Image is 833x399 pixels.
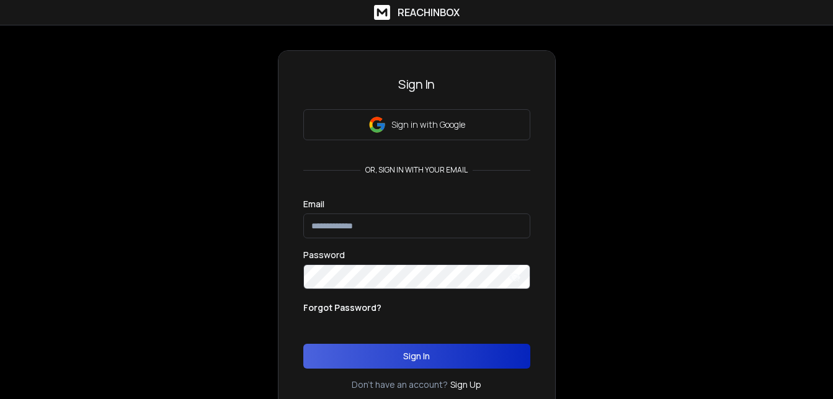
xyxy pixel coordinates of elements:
[303,109,530,140] button: Sign in with Google
[303,344,530,369] button: Sign In
[374,5,460,20] a: ReachInbox
[303,251,345,259] label: Password
[391,119,465,131] p: Sign in with Google
[303,200,324,208] label: Email
[360,165,473,175] p: or, sign in with your email
[398,5,460,20] h1: ReachInbox
[450,379,481,391] a: Sign Up
[352,379,448,391] p: Don't have an account?
[303,76,530,93] h3: Sign In
[303,302,381,314] p: Forgot Password?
